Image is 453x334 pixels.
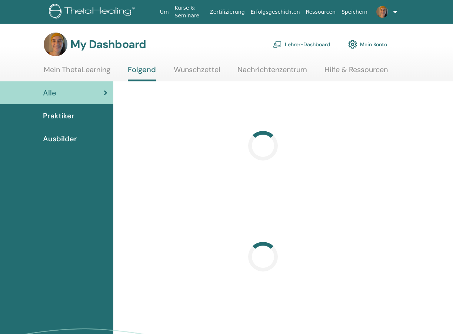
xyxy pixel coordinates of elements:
[324,65,388,80] a: Hilfe & Ressourcen
[273,36,330,53] a: Lehrer-Dashboard
[43,87,56,98] span: Alle
[128,65,156,81] a: Folgend
[303,5,339,19] a: Ressourcen
[339,5,370,19] a: Speichern
[376,6,388,18] img: default.jpg
[172,1,207,23] a: Kurse & Seminare
[70,38,146,51] h3: My Dashboard
[348,36,387,53] a: Mein Konto
[44,33,67,56] img: default.jpg
[43,133,77,144] span: Ausbilder
[43,110,74,121] span: Praktiker
[207,5,247,19] a: Zertifizierung
[248,5,303,19] a: Erfolgsgeschichten
[348,38,357,51] img: cog.svg
[157,5,172,19] a: Um
[174,65,220,80] a: Wunschzettel
[237,65,307,80] a: Nachrichtenzentrum
[273,41,282,48] img: chalkboard-teacher.svg
[49,4,137,20] img: logo.png
[44,65,110,80] a: Mein ThetaLearning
